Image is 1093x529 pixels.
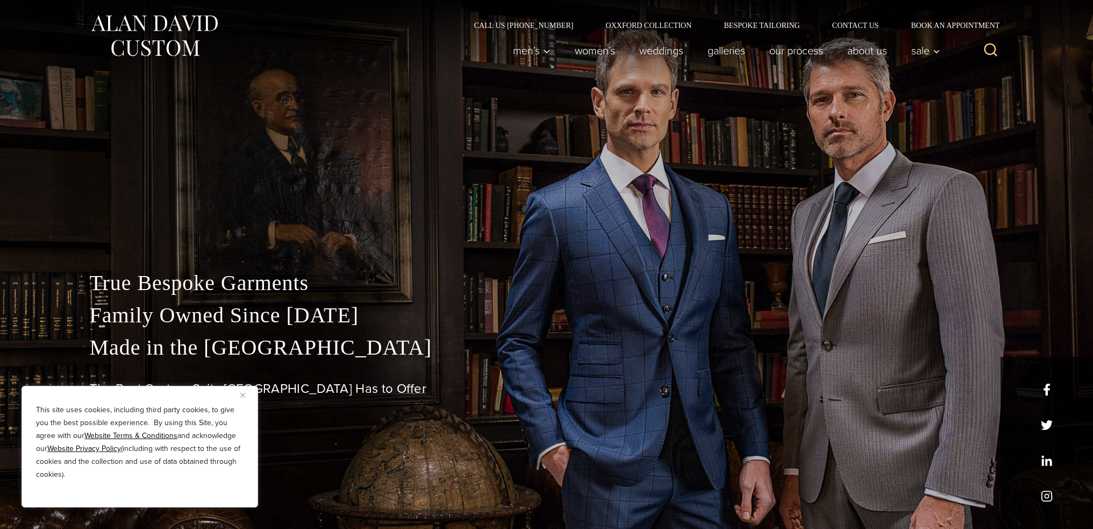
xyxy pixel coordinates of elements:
a: Website Terms & Conditions [84,430,177,441]
a: Women’s [562,40,627,61]
a: About Us [835,40,899,61]
button: View Search Form [978,38,1004,64]
nav: Secondary Navigation [458,22,1004,29]
a: Call Us [PHONE_NUMBER] [458,22,590,29]
a: Book an Appointment [895,22,1003,29]
a: facebook [1041,384,1053,396]
a: Oxxford Collection [589,22,708,29]
button: Close [240,389,253,401]
img: Alan David Custom [90,12,219,60]
a: instagram [1041,490,1053,502]
p: True Bespoke Garments Family Owned Since [DATE] Made in the [GEOGRAPHIC_DATA] [90,267,1004,364]
a: x/twitter [1041,419,1053,431]
span: Men’s [513,45,551,56]
a: Galleries [695,40,757,61]
a: linkedin [1041,455,1053,467]
h1: The Best Custom Suits [GEOGRAPHIC_DATA] Has to Offer [90,381,1004,397]
a: weddings [627,40,695,61]
span: Sale [911,45,940,56]
a: Bespoke Tailoring [708,22,816,29]
a: Our Process [757,40,835,61]
nav: Primary Navigation [501,40,946,61]
a: Contact Us [816,22,895,29]
a: Website Privacy Policy [47,443,121,454]
p: This site uses cookies, including third party cookies, to give you the best possible experience. ... [36,404,244,481]
img: Close [240,393,245,398]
